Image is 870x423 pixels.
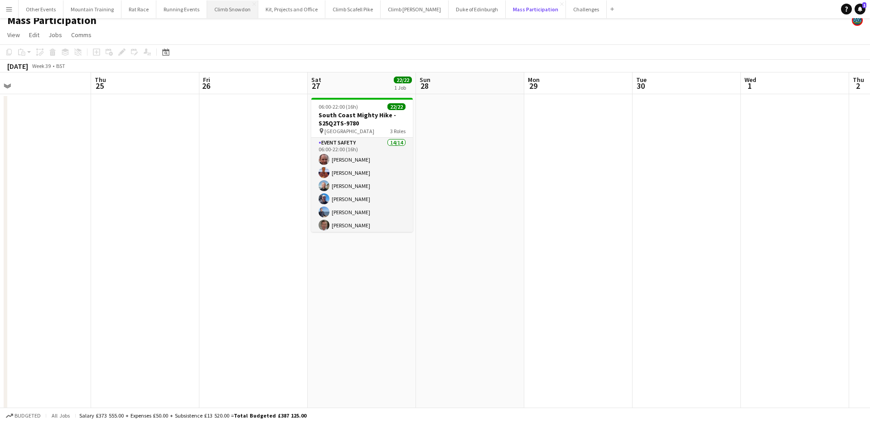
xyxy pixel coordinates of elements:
span: Total Budgeted £387 125.00 [234,412,306,419]
div: [DATE] [7,62,28,71]
span: All jobs [50,412,72,419]
span: 25 [93,81,106,91]
span: Wed [744,76,756,84]
a: Edit [25,29,43,41]
span: Sun [420,76,430,84]
span: Comms [71,31,92,39]
button: Challenges [566,0,607,18]
span: 26 [202,81,210,91]
a: Jobs [45,29,66,41]
span: Thu [853,76,864,84]
div: Salary £373 555.00 + Expenses £50.00 + Subsistence £13 520.00 = [79,412,306,419]
span: 3 Roles [390,128,406,135]
button: Climb Snowdon [207,0,258,18]
span: Edit [29,31,39,39]
span: Sat [311,76,321,84]
span: Tue [636,76,647,84]
h1: Mass Participation [7,14,97,27]
a: 1 [855,4,865,14]
app-job-card: 06:00-22:00 (16h)22/22South Coast Mighty Hike - S25Q2TS-9780 [GEOGRAPHIC_DATA]3 RolesEvent Safety... [311,98,413,232]
span: Fri [203,76,210,84]
button: Mountain Training [63,0,121,18]
span: Thu [95,76,106,84]
button: Other Events [19,0,63,18]
button: Duke of Edinburgh [449,0,506,18]
a: Comms [68,29,95,41]
span: [GEOGRAPHIC_DATA] [324,128,374,135]
span: Jobs [48,31,62,39]
app-user-avatar: Staff RAW Adventures [852,15,863,26]
button: Running Events [156,0,207,18]
button: Kit, Projects and Office [258,0,325,18]
span: 06:00-22:00 (16h) [319,103,358,110]
span: 27 [310,81,321,91]
div: BST [56,62,65,69]
h3: South Coast Mighty Hike - S25Q2TS-9780 [311,111,413,127]
span: 2 [851,81,864,91]
span: View [7,31,20,39]
button: Rat Race [121,0,156,18]
span: 22/22 [394,77,412,83]
span: 1 [862,2,866,8]
button: Climb Scafell Pike [325,0,381,18]
button: Mass Participation [506,0,566,18]
a: View [4,29,24,41]
button: Budgeted [5,411,42,421]
span: Mon [528,76,540,84]
button: Climb [PERSON_NAME] [381,0,449,18]
span: 1 [743,81,756,91]
span: Week 39 [30,62,53,69]
span: Budgeted [14,413,41,419]
span: 28 [418,81,430,91]
span: 22/22 [387,103,406,110]
span: 30 [635,81,647,91]
app-card-role: Event Safety14/1406:00-22:00 (16h)[PERSON_NAME][PERSON_NAME][PERSON_NAME][PERSON_NAME][PERSON_NAM... [311,138,413,342]
div: 1 Job [394,84,411,91]
span: 29 [527,81,540,91]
